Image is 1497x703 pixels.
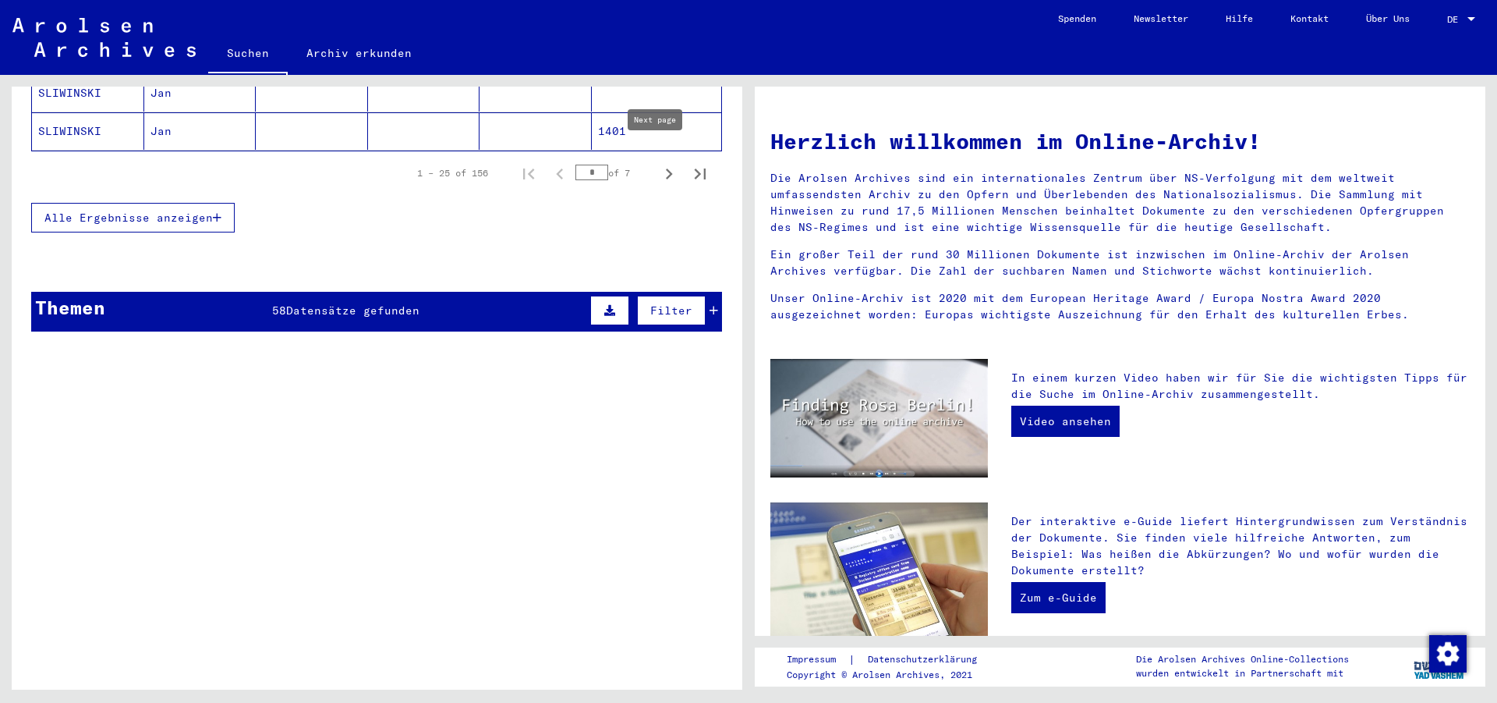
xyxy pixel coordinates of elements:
p: Copyright © Arolsen Archives, 2021 [787,668,996,682]
button: First page [513,158,544,189]
img: eguide.jpg [770,502,988,648]
p: Die Arolsen Archives Online-Collections [1136,652,1349,666]
img: yv_logo.png [1410,647,1469,686]
mat-cell: 1401 [592,112,722,150]
img: video.jpg [770,359,988,478]
img: Zustimmung ändern [1429,635,1467,673]
p: wurden entwickelt in Partnerschaft mit [1136,666,1349,680]
p: In einem kurzen Video haben wir für Sie die wichtigsten Tipps für die Suche im Online-Archiv zusa... [1011,370,1470,403]
button: Next page [653,158,685,189]
a: Impressum [787,652,848,668]
button: Filter [637,296,706,325]
mat-cell: Jan [144,112,257,150]
div: Themen [35,293,105,321]
span: DE [1447,14,1464,25]
span: Filter [650,304,692,318]
button: Last page [685,158,716,189]
span: 58 [272,304,286,318]
span: Datensätze gefunden [286,304,419,318]
p: Die Arolsen Archives sind ein internationales Zentrum über NS-Verfolgung mit dem weltweit umfasse... [770,170,1470,236]
h1: Herzlich willkommen im Online-Archiv! [770,125,1470,158]
button: Alle Ergebnisse anzeigen [31,203,235,233]
p: Der interaktive e-Guide liefert Hintergrundwissen zum Verständnis der Dokumente. Sie finden viele... [1011,513,1470,579]
div: | [787,652,996,668]
mat-cell: SLIWINSKI [32,112,144,150]
a: Suchen [208,34,288,75]
p: Ein großer Teil der rund 30 Millionen Dokumente ist inzwischen im Online-Archiv der Arolsen Archi... [770,247,1470,279]
a: Archiv erkunden [288,34,430,72]
div: of 7 [575,165,653,180]
span: Alle Ergebnisse anzeigen [44,211,213,225]
p: Unser Online-Archiv ist 2020 mit dem European Heritage Award / Europa Nostra Award 2020 ausgezeic... [770,290,1470,323]
mat-cell: SLIWINSKI [32,74,144,112]
img: Arolsen_neg.svg [12,18,196,57]
a: Datenschutzerklärung [855,652,996,668]
a: Zum e-Guide [1011,582,1106,613]
a: Video ansehen [1011,406,1120,437]
button: Previous page [544,158,575,189]
mat-cell: Jan [144,74,257,112]
div: 1 – 25 of 156 [417,166,488,180]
